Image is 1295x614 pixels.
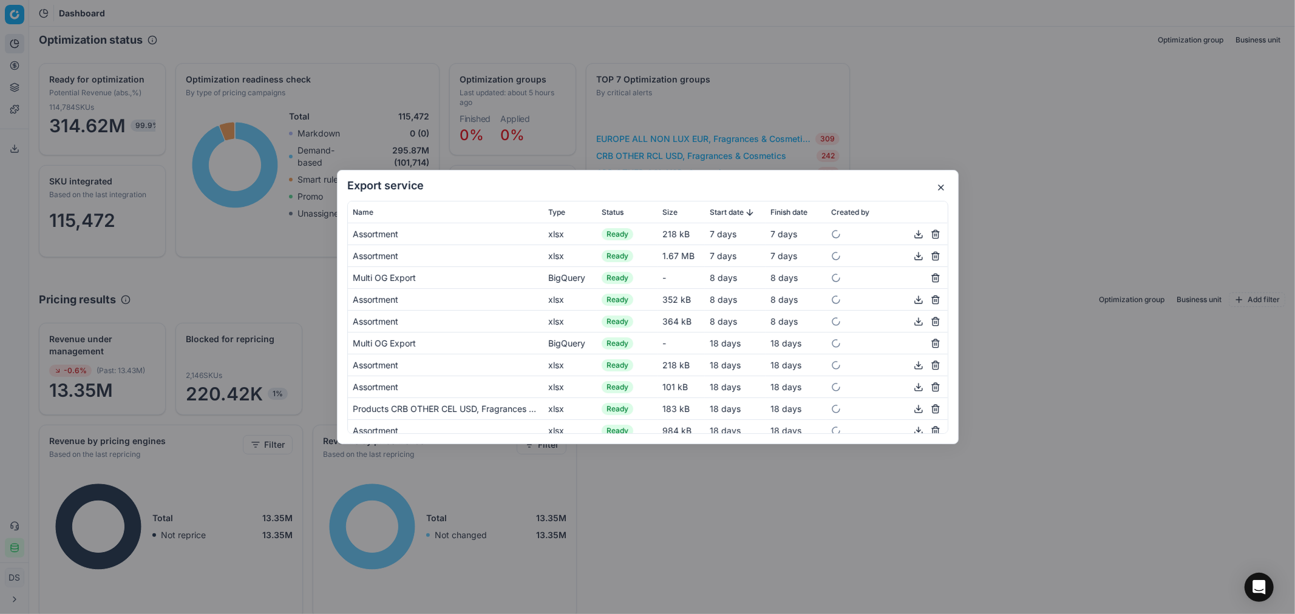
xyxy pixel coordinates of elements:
span: 8 days [710,316,737,326]
div: 352 kB [662,294,700,306]
span: Ready [602,425,633,437]
div: Assortment [353,228,539,240]
span: 8 days [710,294,737,305]
span: Ready [602,359,633,371]
div: 101 kB [662,381,700,393]
span: 7 days [710,251,736,261]
span: 18 days [710,360,741,370]
span: 18 days [710,403,741,414]
span: 18 days [770,425,801,436]
h2: Export service [347,180,948,191]
div: Multi OG Export [353,337,539,349]
div: 364 kB [662,315,700,328]
div: xlsx [548,403,592,415]
div: 984 kB [662,425,700,437]
span: 18 days [770,338,801,348]
div: 1.67 MB [662,250,700,262]
div: - [662,272,700,284]
div: Assortment [353,381,539,393]
div: Products CRB OTHER CEL USD, Fragrances & Cosmetics [353,403,539,415]
span: 18 days [770,403,801,414]
div: xlsx [548,294,592,306]
span: 18 days [710,425,741,436]
span: Ready [602,250,633,262]
span: Created by [831,207,869,217]
span: 8 days [770,272,798,283]
span: Type [548,207,565,217]
div: xlsx [548,315,592,328]
span: Ready [602,294,633,306]
div: 183 kB [662,403,700,415]
span: 18 days [710,382,741,392]
div: BigQuery [548,337,592,349]
div: Assortment [353,359,539,371]
span: Finish date [770,207,807,217]
span: Ready [602,337,633,349]
div: 218 kB [662,228,700,240]
span: Name [353,207,373,217]
span: 7 days [710,229,736,239]
span: Ready [602,228,633,240]
span: 8 days [770,294,798,305]
div: xlsx [548,359,592,371]
div: xlsx [548,381,592,393]
span: 7 days [770,251,797,261]
span: 8 days [770,316,798,326]
div: BigQuery [548,272,592,284]
span: 8 days [710,272,737,283]
span: Status [602,207,624,217]
div: xlsx [548,228,592,240]
div: Assortment [353,294,539,306]
span: Ready [602,403,633,415]
span: Start date [710,207,744,217]
div: Assortment [353,250,539,262]
button: Sorted by Start date descending [744,206,756,218]
div: Assortment [353,315,539,328]
span: 18 days [770,360,801,370]
span: Ready [602,381,633,393]
span: 7 days [770,229,797,239]
span: Ready [602,272,633,284]
div: - [662,337,700,349]
div: xlsx [548,250,592,262]
div: xlsx [548,425,592,437]
div: Assortment [353,425,539,437]
div: 218 kB [662,359,700,371]
span: Ready [602,315,633,328]
span: Size [662,207,678,217]
span: 18 days [710,338,741,348]
span: 18 days [770,382,801,392]
div: Multi OG Export [353,272,539,284]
